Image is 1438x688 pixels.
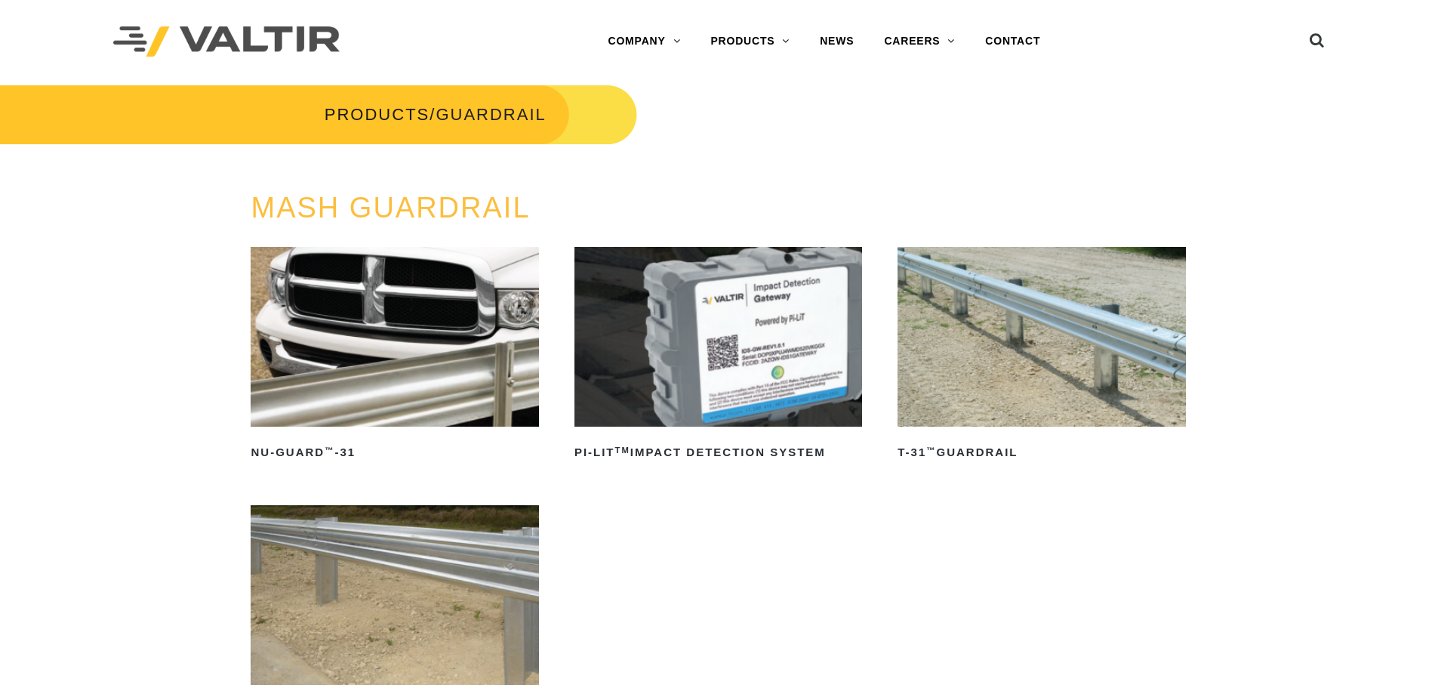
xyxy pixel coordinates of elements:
[805,26,869,57] a: NEWS
[593,26,695,57] a: COMPANY
[251,247,538,464] a: NU-GUARD™-31
[898,440,1185,464] h2: T-31 Guardrail
[898,247,1185,464] a: T-31™Guardrail
[436,105,546,124] span: GUARDRAIL
[869,26,970,57] a: CAREERS
[574,247,862,464] a: PI-LITTMImpact Detection System
[695,26,805,57] a: PRODUCTS
[325,105,430,124] a: PRODUCTS
[926,446,936,455] sup: ™
[970,26,1055,57] a: CONTACT
[615,446,630,455] sup: TM
[574,440,862,464] h2: PI-LIT Impact Detection System
[251,440,538,464] h2: NU-GUARD -31
[325,446,334,455] sup: ™
[251,192,530,224] a: MASH GUARDRAIL
[113,26,340,57] img: Valtir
